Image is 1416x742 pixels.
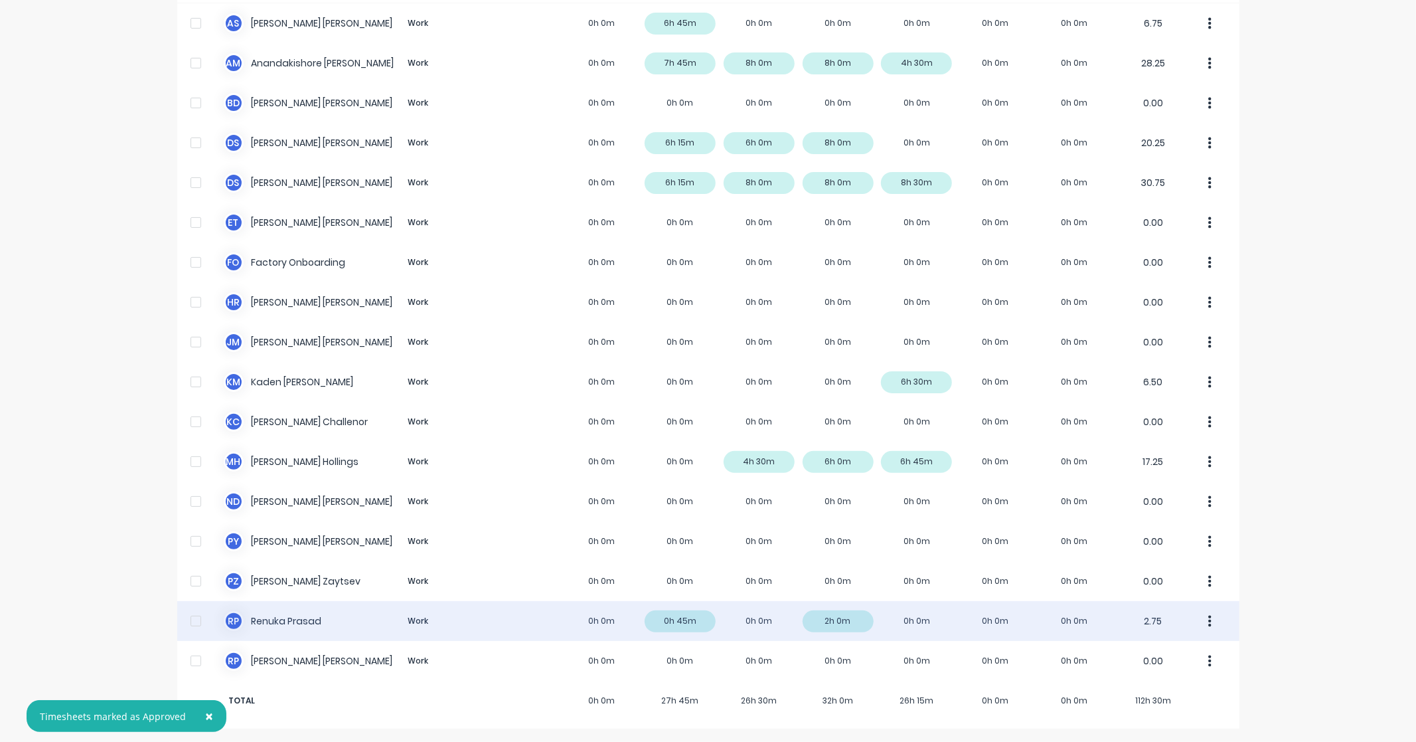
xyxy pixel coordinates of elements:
span: 27h 45m [641,695,720,707]
span: × [205,707,213,725]
span: 0h 0m [956,695,1035,707]
span: 0h 0m [1035,695,1114,707]
span: TOTAL [224,695,469,707]
span: 26h 30m [720,695,799,707]
button: Close [192,700,226,732]
span: 32h 0m [799,695,878,707]
span: 0h 0m [562,695,641,707]
span: 112h 30m [1114,695,1193,707]
span: 26h 15m [878,695,957,707]
div: Timesheets marked as Approved [40,709,186,723]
